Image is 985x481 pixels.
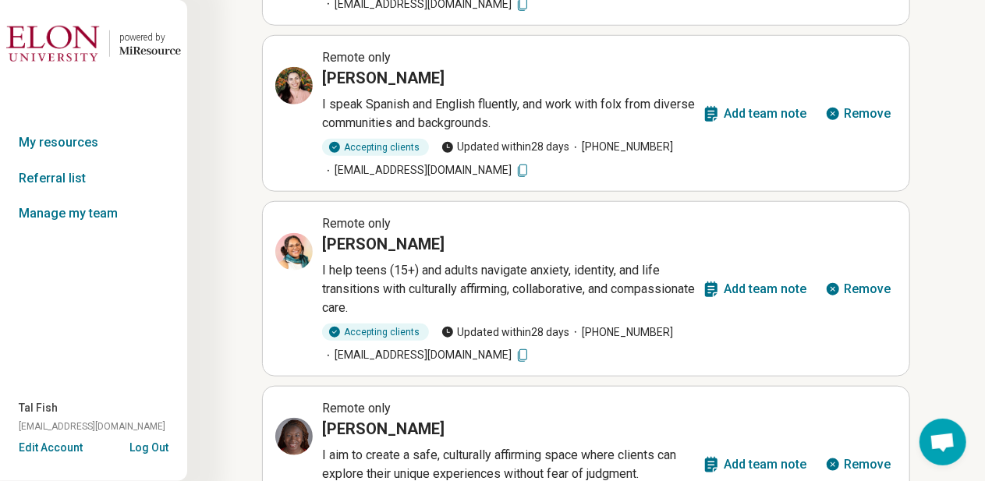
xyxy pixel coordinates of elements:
span: [PHONE_NUMBER] [569,139,673,155]
span: [EMAIL_ADDRESS][DOMAIN_NAME] [322,347,530,363]
div: Accepting clients [322,139,429,156]
h3: [PERSON_NAME] [322,418,445,440]
span: Remote only [322,401,391,416]
span: Updated within 28 days [441,139,569,155]
span: [EMAIL_ADDRESS][DOMAIN_NAME] [19,419,165,433]
button: Edit Account [19,440,83,456]
button: Log Out [129,440,168,452]
h3: [PERSON_NAME] [322,67,445,89]
button: Add team note [696,95,813,133]
a: Elon Universitypowered by [6,25,181,62]
span: Remote only [322,216,391,231]
h3: [PERSON_NAME] [322,233,445,255]
a: Open chat [919,419,966,465]
p: I help teens (15+) and adults navigate anxiety, identity, and life transitions with culturally af... [322,261,696,317]
img: Elon University [6,25,100,62]
span: Updated within 28 days [441,324,569,341]
span: Remote only [322,50,391,65]
span: [PHONE_NUMBER] [569,324,673,341]
button: Add team note [696,271,813,308]
button: Remove [819,95,897,133]
button: Remove [819,271,897,308]
span: Tal Fish [19,400,58,416]
div: powered by [119,30,181,44]
p: I speak Spanish and English fluently, and work with folx from diverse communities and backgrounds. [322,95,696,133]
div: Accepting clients [322,324,429,341]
span: [EMAIL_ADDRESS][DOMAIN_NAME] [322,162,530,179]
